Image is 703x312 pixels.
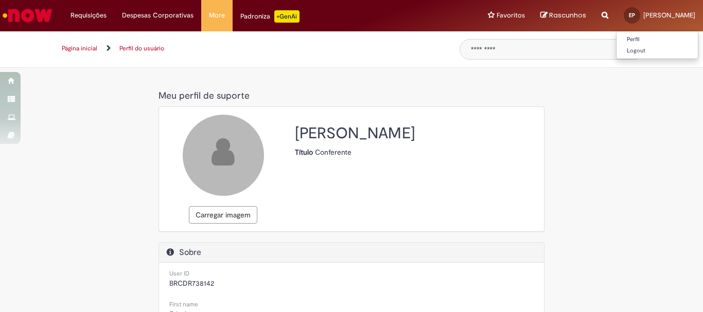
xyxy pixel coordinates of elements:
p: +GenAi [274,10,300,23]
button: Carregar imagem [189,206,257,224]
small: First name [169,300,198,308]
span: Despesas Corporativas [122,10,194,21]
h2: Sobre [167,248,536,258]
span: BRCDR738142 [169,279,214,288]
span: More [209,10,225,21]
div: Padroniza [240,10,300,23]
span: Favoritos [497,10,525,21]
span: Rascunhos [549,10,586,20]
a: Página inicial [62,44,97,52]
ul: Trilhas de página [58,39,444,58]
h2: [PERSON_NAME] [295,125,536,142]
span: Meu perfil de suporte [159,90,250,102]
span: Requisições [71,10,107,21]
a: Perfil do usuário [119,44,164,52]
img: ServiceNow [1,5,54,26]
span: EP [629,12,635,19]
strong: Título [295,148,315,157]
small: User ID [169,269,189,278]
a: Logout [617,45,698,57]
a: Rascunhos [540,11,586,21]
a: Perfil [617,34,698,45]
span: [PERSON_NAME] [643,11,695,20]
span: Conferente [315,148,351,157]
